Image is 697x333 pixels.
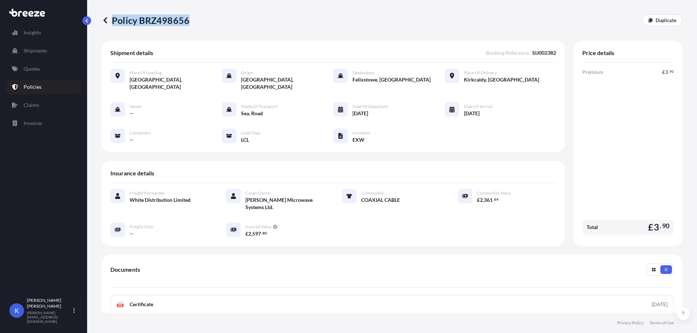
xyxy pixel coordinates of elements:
[110,295,674,314] a: PDFCertificate[DATE]
[24,47,47,54] p: Shipments
[251,231,252,236] span: ,
[24,65,40,72] p: Quotes
[130,230,134,237] span: —
[483,197,484,203] span: ,
[241,110,263,117] span: Sea, Road
[582,49,614,57] span: Price details
[464,76,539,83] span: Kirkcaldy, [GEOGRAPHIC_DATA]
[6,25,81,40] a: Insights
[662,224,669,228] span: 90
[241,76,333,91] span: [GEOGRAPHIC_DATA], [GEOGRAPHIC_DATA]
[662,70,665,75] span: £
[15,307,19,314] span: K
[27,297,72,309] p: [PERSON_NAME] [PERSON_NAME]
[241,136,249,143] span: LCL
[642,14,682,26] a: Duplicate
[241,130,260,136] span: Load Type
[24,120,42,127] p: Invoices
[130,196,191,204] span: White Distribution Limited
[6,98,81,112] a: Claims
[24,83,41,91] p: Policies
[352,70,375,76] span: Destination
[130,301,153,308] span: Certificate
[130,190,165,196] span: Freight Forwarder
[649,320,674,326] a: Terms of Use
[241,70,253,76] span: Origin
[245,196,325,211] span: [PERSON_NAME] Microwave Systems Ltd.
[6,43,81,58] a: Shipments
[668,70,669,73] span: .
[464,70,497,76] span: Place of Delivery
[252,231,261,236] span: 597
[261,232,262,234] span: .
[494,198,498,201] span: 64
[24,101,39,109] p: Claims
[352,76,431,83] span: Felixstowe, [GEOGRAPHIC_DATA]
[262,232,267,234] span: 80
[665,70,668,75] span: 3
[486,49,530,57] span: Booking Reference :
[130,130,151,136] span: Containers
[130,76,222,91] span: [GEOGRAPHIC_DATA], [GEOGRAPHIC_DATA]
[587,224,598,231] span: Total
[477,190,511,196] span: Commodity Value
[352,110,368,117] span: [DATE]
[110,49,153,57] span: Shipment details
[102,14,189,26] p: Policy BRZ498656
[6,62,81,76] a: Quotes
[110,266,140,273] span: Documents
[669,70,674,73] span: 90
[652,301,668,308] div: [DATE]
[464,110,480,117] span: [DATE]
[361,190,384,196] span: Commodity
[6,80,81,94] a: Policies
[130,224,153,230] span: Freight Cost
[27,311,72,324] p: [PERSON_NAME][EMAIL_ADDRESS][DOMAIN_NAME]
[130,104,141,109] span: Vessel
[464,104,493,109] span: Date of Arrival
[361,196,400,204] span: COAXIAL CABLE
[480,197,483,203] span: 2
[484,197,493,203] span: 361
[248,231,251,236] span: 2
[245,190,271,196] span: Cargo Owner
[352,104,388,109] span: Date of Departure
[352,130,370,136] span: Incoterm
[654,222,659,232] span: 3
[352,136,364,143] span: EXW
[656,17,676,24] p: Duplicate
[648,222,653,232] span: £
[617,320,644,326] a: Privacy Policy
[660,224,661,228] span: .
[241,104,278,109] span: Mode of Transport
[477,197,480,203] span: £
[118,304,123,307] text: PDF
[6,116,81,130] a: Invoices
[245,231,248,236] span: £
[532,49,556,57] span: SIJ002382
[582,68,603,76] span: Premium
[130,70,162,76] span: Place of Loading
[110,170,154,177] span: Insurance details
[24,29,41,36] p: Insights
[130,136,134,143] span: —
[245,224,272,230] span: Insured Value
[130,110,134,117] span: —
